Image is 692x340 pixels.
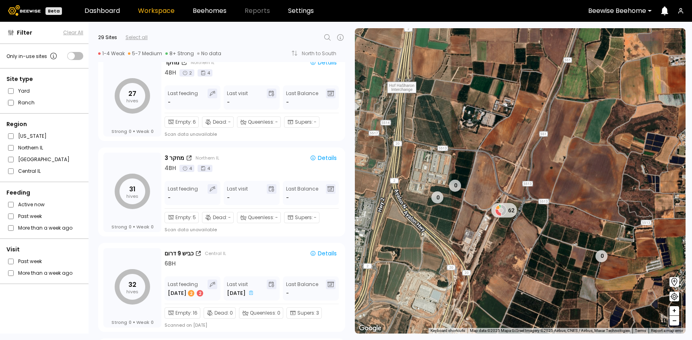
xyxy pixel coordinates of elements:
[151,224,154,230] span: 0
[449,180,461,192] div: 0
[18,212,42,220] label: Past week
[310,60,337,65] div: Details
[165,68,176,77] div: 4 BH
[307,57,340,68] button: Details
[126,288,138,295] tspan: hives
[310,155,337,161] div: Details
[205,250,226,257] div: Central IL
[168,89,198,106] div: Last feeding
[151,319,154,325] span: 0
[230,309,233,317] span: 0
[286,98,289,106] span: -
[168,194,171,202] div: -
[227,89,248,106] div: Last visit
[128,89,136,98] tspan: 27
[165,50,194,57] div: 8+ Strong
[165,164,176,172] div: 4 BH
[227,98,230,106] div: -
[227,194,230,202] div: -
[275,214,278,221] span: -
[111,319,154,325] div: Strong Weak
[18,224,72,232] label: More than a week ago
[126,34,148,41] div: Select all
[168,289,204,297] div: [DATE]
[193,309,198,317] span: 16
[191,59,214,66] div: Northern IL
[129,129,132,134] span: 0
[63,29,83,36] button: Clear All
[168,184,198,202] div: Last feeding
[357,323,383,334] a: Open this area in Google Maps (opens a new window)
[672,306,677,316] span: +
[227,184,248,202] div: Last visit
[228,214,231,221] span: -
[198,165,212,172] div: 4
[286,280,318,297] div: Last Balance
[491,203,517,218] div: 62
[228,118,231,126] span: -
[18,132,47,140] label: [US_STATE]
[307,153,340,163] button: Details
[18,257,42,265] label: Past week
[18,269,72,277] label: More than a week ago
[168,280,204,297] div: Last feeding
[6,245,83,254] div: Visit
[111,224,154,230] div: Strong Weak
[98,50,125,57] div: 1-4 Weak
[45,7,62,15] div: Beta
[295,214,313,221] span: Supers :
[227,289,245,297] span: [DATE]
[286,289,289,297] span: -
[213,214,227,221] span: Dead :
[193,8,227,14] a: Beehomes
[288,8,314,14] a: Settings
[277,309,280,317] span: 0
[6,120,83,129] div: Region
[430,328,465,334] button: Keyboard shortcuts
[595,250,608,262] div: 0
[6,189,83,197] div: Feeding
[6,75,83,83] div: Site type
[470,328,630,333] span: Map data ©2025 Mapa GISrael Imagery ©2025 Airbus, CNES / Airbus, Maxar Technologies
[165,259,176,268] div: 6 BH
[98,34,117,41] div: 29 Sites
[198,69,212,77] div: 4
[214,309,229,317] span: Dead :
[651,328,683,333] a: Report a map error
[165,131,217,137] div: Scan data unavailable
[6,51,58,61] div: Only in-use sites
[196,155,219,161] div: Northern IL
[193,214,196,221] span: 5
[295,118,313,126] span: Supers :
[248,118,274,126] span: Queenless :
[17,29,32,37] span: Filter
[248,214,274,221] span: Queenless :
[245,8,270,14] span: Reports
[8,5,41,16] img: Beewise logo
[193,118,196,126] span: 6
[18,167,41,175] label: Central IL
[672,316,677,326] span: –
[302,51,342,56] div: North to South
[250,309,276,317] span: Queenless :
[168,98,171,106] div: -
[213,118,227,126] span: Dead :
[111,129,154,134] div: Strong Weak
[126,193,138,199] tspan: hives
[314,214,317,221] span: -
[314,118,317,126] span: -
[165,226,217,233] div: Scan data unavailable
[175,214,192,221] span: Empty :
[669,316,679,325] button: –
[310,251,337,256] div: Details
[18,155,70,164] label: [GEOGRAPHIC_DATA]
[297,309,315,317] span: Supers :
[18,200,45,209] label: Active now
[635,328,646,333] a: Terms (opens in new tab)
[165,322,207,328] div: Scanned on [DATE]
[129,185,136,194] tspan: 31
[357,323,383,334] img: Google
[227,280,255,297] div: Last visit
[197,50,221,57] div: No data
